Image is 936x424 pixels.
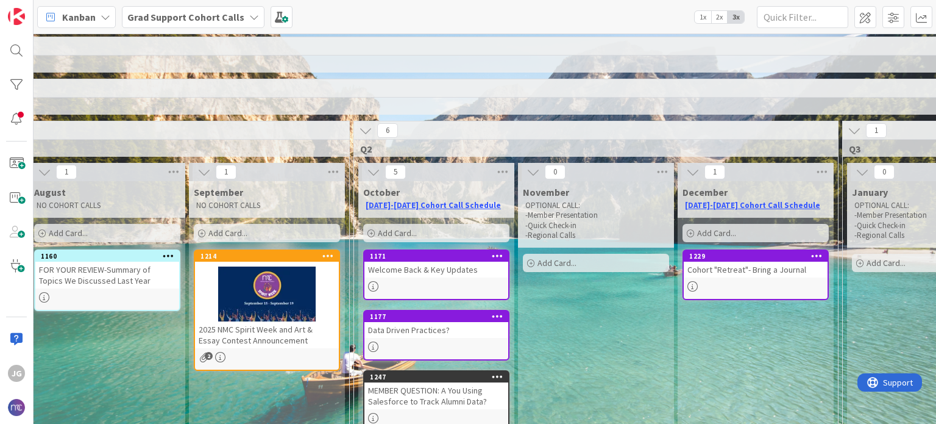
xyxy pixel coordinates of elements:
span: 5 [385,165,406,179]
span: 1 [704,165,725,179]
span: Q2 [360,143,823,155]
span: 6 [377,123,398,138]
div: 1247MEMBER QUESTION: A You Using Salesforce to Track Alumni Data? [364,372,508,409]
span: Support [26,2,55,16]
a: [DATE]-[DATE] Cohort Call Schedule [685,200,820,210]
span: Add Card... [49,228,88,239]
div: 1229Cohort "Retreat"- Bring a Journal [684,251,828,278]
p: -Quick Check-in [525,221,667,231]
div: Welcome Back & Key Updates [364,262,508,278]
span: 1 [866,123,887,138]
span: Add Card... [867,257,906,268]
div: FOR YOUR REVIEW-Summary of Topics We Discussed Last Year [35,262,179,289]
div: Data Driven Practices? [364,322,508,338]
div: 1171 [370,252,508,261]
img: Visit kanbanzone.com [8,8,25,25]
p: NO COHORT CALLS [196,201,338,210]
span: Add Card... [537,257,576,268]
span: 1 [216,165,236,179]
div: 1160 [35,251,179,262]
div: 1214 [200,252,339,261]
span: January [852,186,888,198]
div: Cohort "Retreat"- Bring a Journal [684,262,828,278]
span: Add Card... [697,228,736,239]
div: 1247 [364,372,508,383]
span: Kanban [62,10,96,24]
a: [DATE]-[DATE] Cohort Call Schedule [366,200,501,210]
p: OPTIONAL CALL: [525,201,667,210]
div: 1171 [364,251,508,262]
span: October [363,186,400,198]
div: 1160 [41,252,179,261]
p: -Regional Calls [525,231,667,240]
div: 1177Data Driven Practices? [364,311,508,338]
div: 12142025 NMC Spirit Week and Art & Essay Contest Announcement [195,251,339,348]
p: NO COHORT CALLS [37,201,178,210]
div: 1177 [364,311,508,322]
div: JG [8,365,25,382]
div: 1214 [195,251,339,262]
span: 1x [695,11,711,23]
div: 1229 [684,251,828,262]
div: 1177 [370,312,508,321]
div: 1171Welcome Back & Key Updates [364,251,508,278]
span: 3x [728,11,744,23]
span: November [523,186,569,198]
span: December [682,186,728,198]
span: Add Card... [378,228,417,239]
b: Grad Support Cohort Calls [127,11,244,23]
span: August [34,186,66,198]
div: 2025 NMC Spirit Week and Art & Essay Contest Announcement [195,322,339,348]
img: avatar [8,399,25,416]
div: 1160FOR YOUR REVIEW-Summary of Topics We Discussed Last Year [35,251,179,289]
span: 2 [205,352,213,360]
span: Add Card... [208,228,247,239]
span: 1 [56,165,77,179]
div: 1229 [689,252,828,261]
input: Quick Filter... [757,6,848,28]
p: -Member Presentation [525,210,667,220]
span: 2x [711,11,728,23]
span: September [194,186,243,198]
span: 0 [545,165,565,179]
div: 1247 [370,373,508,381]
span: 0 [874,165,895,179]
div: MEMBER QUESTION: A You Using Salesforce to Track Alumni Data? [364,383,508,409]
